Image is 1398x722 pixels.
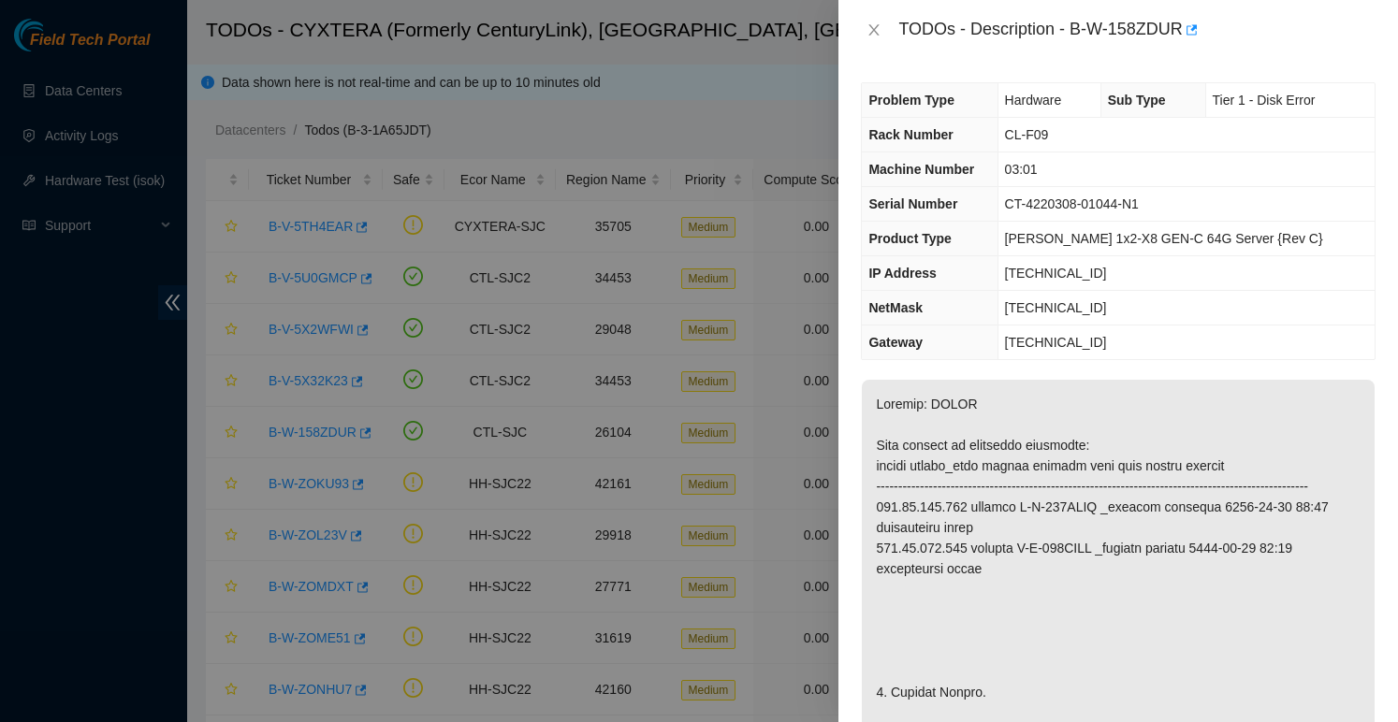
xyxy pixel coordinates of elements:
span: CT-4220308-01044-N1 [1005,196,1139,211]
span: CL-F09 [1005,127,1049,142]
span: Product Type [868,231,951,246]
span: Hardware [1005,93,1062,108]
button: Close [861,22,887,39]
span: [PERSON_NAME] 1x2-X8 GEN-C 64G Server {Rev C} [1005,231,1323,246]
span: Rack Number [868,127,953,142]
span: Problem Type [868,93,954,108]
span: close [866,22,881,37]
span: Machine Number [868,162,974,177]
span: [TECHNICAL_ID] [1005,300,1107,315]
span: Tier 1 - Disk Error [1213,93,1316,108]
span: [TECHNICAL_ID] [1005,335,1107,350]
span: [TECHNICAL_ID] [1005,266,1107,281]
span: NetMask [868,300,923,315]
span: 03:01 [1005,162,1038,177]
div: TODOs - Description - B-W-158ZDUR [898,15,1376,45]
span: Gateway [868,335,923,350]
span: Serial Number [868,196,957,211]
span: IP Address [868,266,936,281]
span: Sub Type [1108,93,1166,108]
